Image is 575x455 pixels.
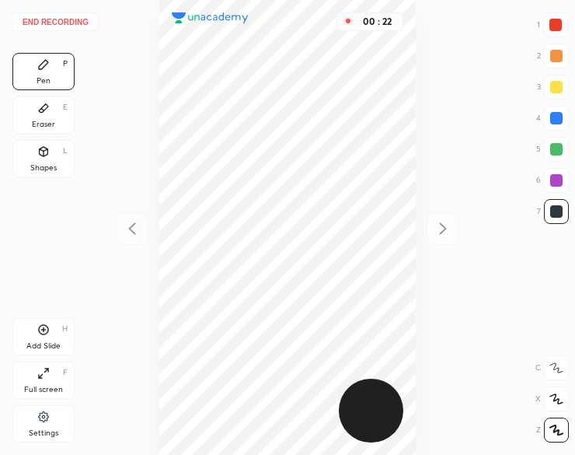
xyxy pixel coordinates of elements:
[536,137,569,162] div: 5
[537,12,568,37] div: 1
[63,103,68,111] div: E
[537,75,569,100] div: 3
[30,164,57,172] div: Shapes
[37,77,51,85] div: Pen
[63,369,68,376] div: F
[24,386,63,394] div: Full screen
[12,12,99,31] button: End recording
[535,387,569,411] div: X
[172,12,249,24] img: logo.38c385cc.svg
[536,106,569,131] div: 4
[359,16,396,27] div: 00 : 22
[536,418,569,443] div: Z
[537,44,569,68] div: 2
[29,429,58,437] div: Settings
[62,325,68,333] div: H
[26,342,61,350] div: Add Slide
[537,199,569,224] div: 7
[536,168,569,193] div: 6
[63,60,68,68] div: P
[535,355,569,380] div: C
[63,147,68,155] div: L
[32,121,55,128] div: Eraser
